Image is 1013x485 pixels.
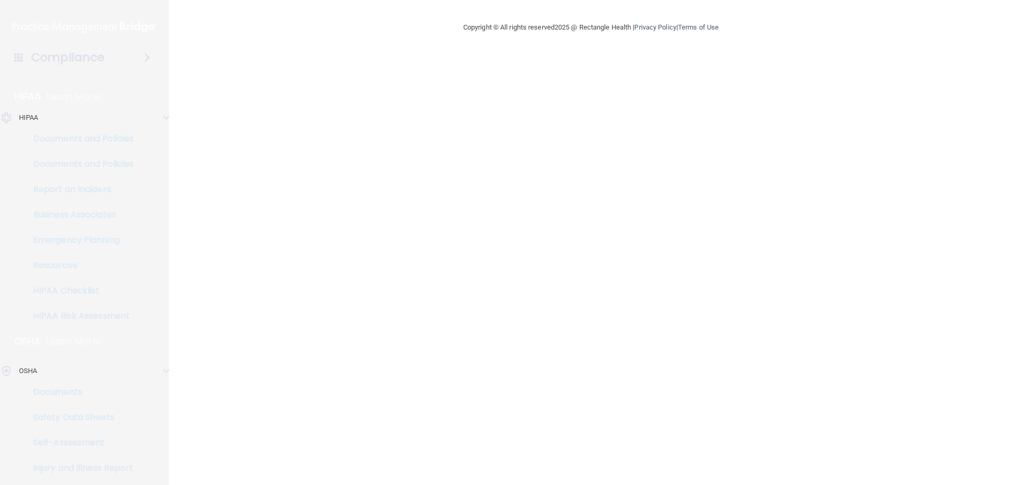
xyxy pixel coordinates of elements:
p: Emergency Planning [7,235,151,245]
div: Copyright © All rights reserved 2025 @ Rectangle Health | | [398,11,783,44]
p: Documents and Policies [7,134,151,144]
p: Resources [7,260,151,271]
p: Learn More! [46,335,102,348]
img: PMB logo [13,16,156,37]
p: HIPAA Checklist [7,286,151,296]
p: OSHA [14,335,41,348]
p: Safety Data Sheets [7,412,151,423]
p: Report an Incident [7,184,151,195]
p: Learn More! [46,90,102,103]
a: Terms of Use [678,23,719,31]
p: Self-Assessment [7,438,151,448]
a: Privacy Policy [634,23,676,31]
p: Business Associates [7,210,151,220]
p: Documents [7,387,151,397]
p: OSHA [19,365,37,377]
p: HIPAA [14,90,41,103]
p: Documents and Policies [7,159,151,169]
p: Injury and Illness Report [7,463,151,473]
p: HIPAA [19,111,39,124]
p: HIPAA Risk Assessment [7,311,151,321]
h4: Compliance [31,50,104,65]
